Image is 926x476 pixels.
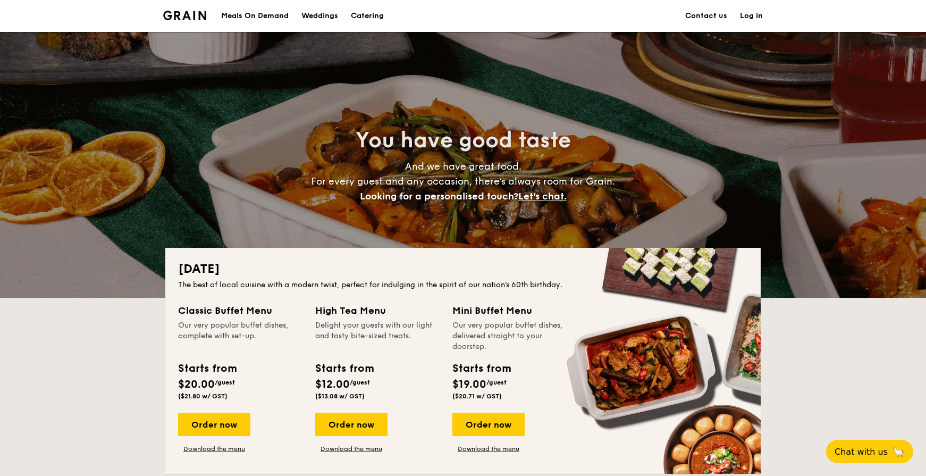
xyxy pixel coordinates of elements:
[452,361,510,377] div: Starts from
[452,320,577,352] div: Our very popular buffet dishes, delivered straight to your doorstep.
[311,161,615,202] span: And we have great food. For every guest and any occasion, there’s always room for Grain.
[315,378,350,391] span: $12.00
[315,393,365,400] span: ($13.08 w/ GST)
[892,446,905,458] span: 🦙
[315,445,388,453] a: Download the menu
[178,378,215,391] span: $20.00
[452,378,486,391] span: $19.00
[315,361,373,377] div: Starts from
[315,413,388,436] div: Order now
[178,303,302,318] div: Classic Buffet Menu
[826,440,913,463] button: Chat with us🦙
[486,379,507,386] span: /guest
[178,280,748,290] div: The best of local cuisine with a modern twist, perfect for indulging in the spirit of our nation’...
[178,361,236,377] div: Starts from
[452,303,577,318] div: Mini Buffet Menu
[315,303,440,318] div: High Tea Menu
[178,445,250,453] a: Download the menu
[356,128,571,153] span: You have good taste
[215,379,235,386] span: /guest
[178,413,250,436] div: Order now
[315,320,440,352] div: Delight your guests with our light and tasty bite-sized treats.
[350,379,370,386] span: /guest
[518,190,567,202] span: Let's chat.
[452,445,525,453] a: Download the menu
[178,320,302,352] div: Our very popular buffet dishes, complete with set-up.
[360,190,518,202] span: Looking for a personalised touch?
[835,447,888,457] span: Chat with us
[452,413,525,436] div: Order now
[163,11,206,20] img: Grain
[452,393,502,400] span: ($20.71 w/ GST)
[178,393,228,400] span: ($21.80 w/ GST)
[163,11,206,20] a: Logotype
[178,261,748,278] h2: [DATE]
